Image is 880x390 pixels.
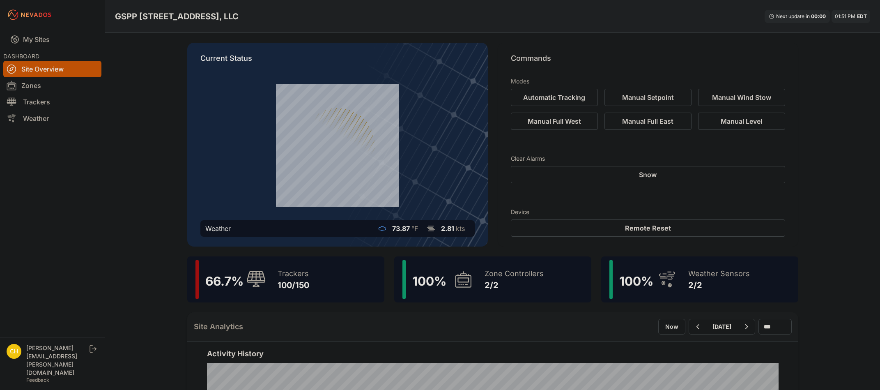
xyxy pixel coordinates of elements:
[776,13,810,19] span: Next update in
[511,208,785,216] h3: Device
[658,319,685,335] button: Now
[511,53,785,71] p: Commands
[485,279,544,291] div: 2/2
[3,77,101,94] a: Zones
[207,348,779,360] h2: Activity History
[278,268,309,279] div: Trackers
[200,53,475,71] p: Current Status
[511,155,785,163] h3: Clear Alarms
[3,30,101,49] a: My Sites
[205,274,244,288] span: 66.7 %
[441,224,454,233] span: 2.81
[3,53,39,60] span: DASHBOARD
[811,13,826,20] div: 00 : 00
[601,256,798,302] a: 100%Weather Sensors2/2
[511,77,529,85] h3: Modes
[7,344,21,359] img: chris.young@nevados.solar
[205,224,231,233] div: Weather
[7,8,53,21] img: Nevados
[115,6,239,27] nav: Breadcrumb
[26,344,88,377] div: [PERSON_NAME][EMAIL_ADDRESS][PERSON_NAME][DOMAIN_NAME]
[3,94,101,110] a: Trackers
[857,13,867,19] span: EDT
[392,224,410,233] span: 73.87
[3,110,101,127] a: Weather
[688,279,750,291] div: 2/2
[194,321,243,332] h2: Site Analytics
[511,219,785,237] button: Remote Reset
[394,256,591,302] a: 100%Zone Controllers2/2
[3,61,101,77] a: Site Overview
[511,89,598,106] button: Automatic Tracking
[411,224,418,233] span: °F
[456,224,465,233] span: kts
[115,11,239,22] h3: GSPP [STREET_ADDRESS], LLC
[619,274,653,288] span: 100 %
[604,89,692,106] button: Manual Setpoint
[26,377,49,383] a: Feedback
[187,256,384,302] a: 66.7%Trackers100/150
[688,268,750,279] div: Weather Sensors
[604,113,692,130] button: Manual Full East
[412,274,446,288] span: 100 %
[698,89,785,106] button: Manual Wind Stow
[511,113,598,130] button: Manual Full West
[835,13,855,19] span: 01:51 PM
[485,268,544,279] div: Zone Controllers
[698,113,785,130] button: Manual Level
[511,166,785,183] button: Snow
[706,319,738,334] button: [DATE]
[278,279,309,291] div: 100/150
